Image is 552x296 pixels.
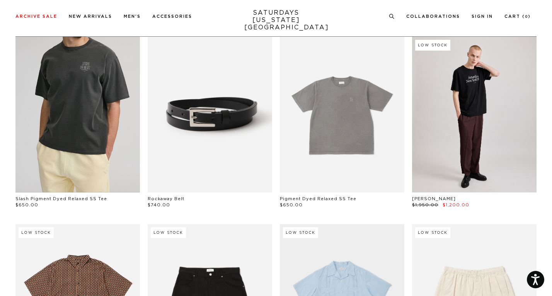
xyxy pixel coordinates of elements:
span: $1,200.00 [443,203,469,207]
a: [PERSON_NAME] [412,197,456,201]
span: $650.00 [15,203,38,207]
div: Low Stock [415,40,450,51]
a: Slash Pigment Dyed Relaxed SS Tee [15,197,107,201]
a: Pigment Dyed Relaxed SS Tee [280,197,356,201]
a: Archive Sale [15,14,57,19]
a: Sign In [472,14,493,19]
a: Cart (0) [504,14,531,19]
small: 0 [525,15,528,19]
span: $1,950.00 [412,203,438,207]
a: Collaborations [406,14,460,19]
div: Low Stock [151,227,186,238]
span: $650.00 [280,203,303,207]
div: Low Stock [283,227,318,238]
div: Low Stock [415,227,450,238]
a: Men's [124,14,141,19]
a: Accessories [152,14,192,19]
div: Low Stock [19,227,54,238]
a: SATURDAYS[US_STATE][GEOGRAPHIC_DATA] [244,9,308,31]
a: New Arrivals [69,14,112,19]
a: Rockaway Belt [148,197,184,201]
span: $740.00 [148,203,170,207]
